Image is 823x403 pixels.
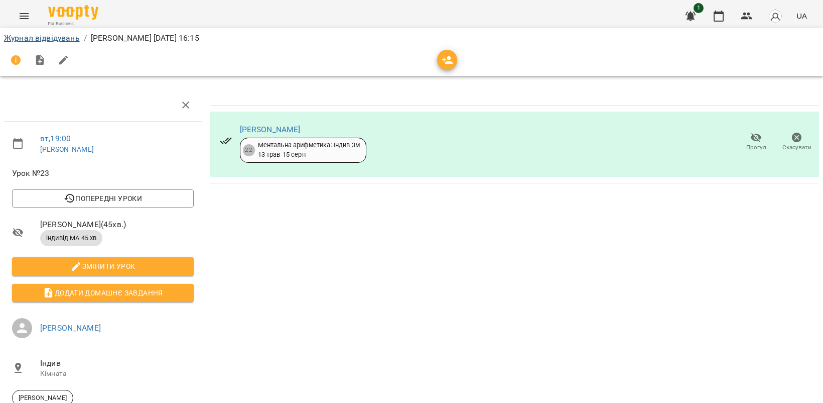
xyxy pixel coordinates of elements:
[20,192,186,205] span: Попередні уроки
[782,143,811,152] span: Скасувати
[796,11,807,21] span: UA
[13,393,73,402] span: [PERSON_NAME]
[12,189,194,208] button: Попередні уроки
[4,32,819,44] nav: breadcrumb
[40,369,194,379] p: Кімната
[48,5,98,20] img: Voopty Logo
[40,234,102,243] span: індивід МА 45 хв
[243,144,255,156] div: 22
[40,134,71,143] a: вт , 19:00
[91,32,199,44] p: [PERSON_NAME] [DATE] 16:15
[40,145,94,153] a: [PERSON_NAME]
[12,284,194,302] button: Додати домашнє завдання
[20,260,186,272] span: Змінити урок
[258,141,360,159] div: Ментальна арифметика: Індив 3м 13 трав - 15 серп
[746,143,766,152] span: Прогул
[12,257,194,275] button: Змінити урок
[776,128,817,156] button: Скасувати
[40,357,194,369] span: Індив
[694,3,704,13] span: 1
[84,32,87,44] li: /
[768,9,782,23] img: avatar_s.png
[40,323,101,333] a: [PERSON_NAME]
[48,21,98,27] span: For Business
[240,125,301,134] a: [PERSON_NAME]
[40,219,194,231] span: [PERSON_NAME] ( 45 хв. )
[12,4,36,28] button: Menu
[736,128,776,156] button: Прогул
[20,287,186,299] span: Додати домашнє завдання
[4,33,80,43] a: Журнал відвідувань
[792,7,811,25] button: UA
[12,167,194,179] span: Урок №23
